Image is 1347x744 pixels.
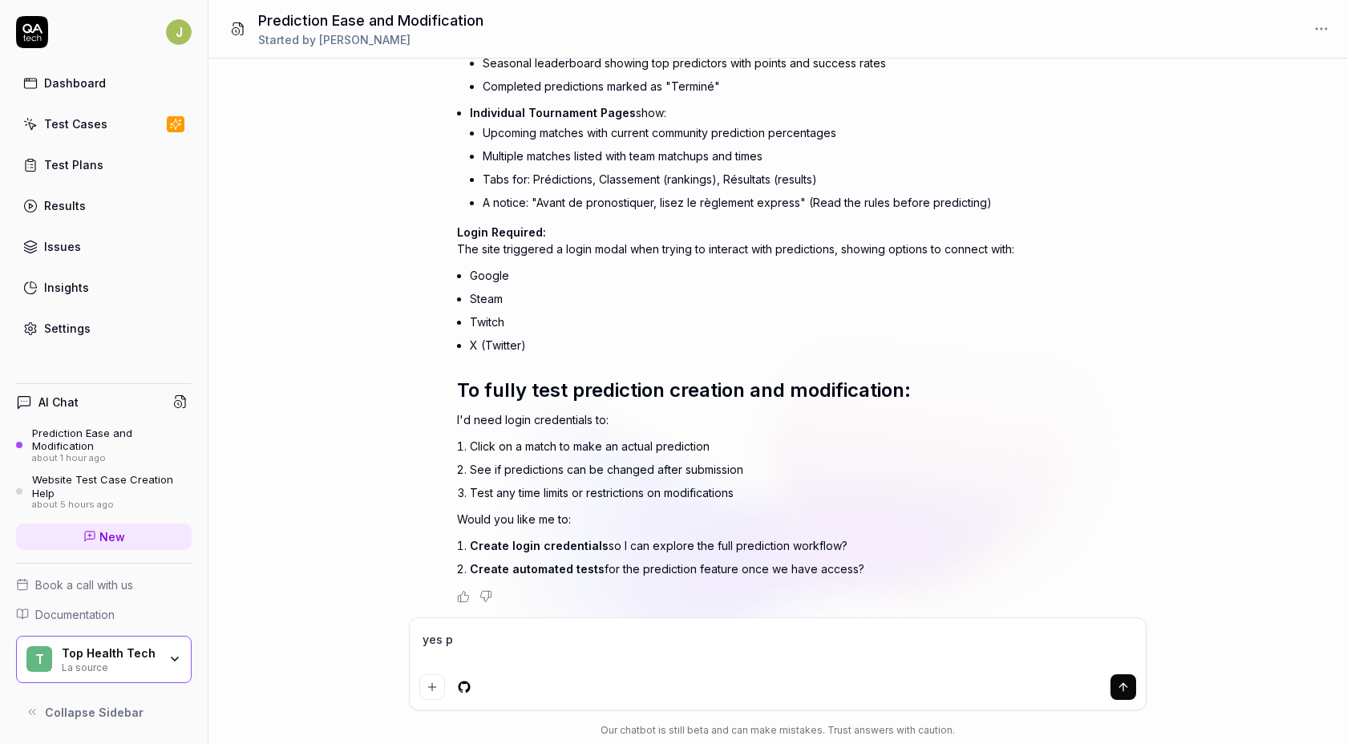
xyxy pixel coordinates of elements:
h4: AI Chat [38,394,79,410]
button: Positive feedback [457,590,470,603]
li: Completed predictions marked as "Terminé" [483,75,1018,98]
a: Issues [16,231,192,262]
p: I'd need login credentials to: [457,411,1018,428]
a: Settings [16,313,192,344]
div: Settings [44,320,91,337]
li: Test any time limits or restrictions on modifications [470,481,1018,504]
a: Prediction Ease and Modificationabout 1 hour ago [16,427,192,463]
p: The site triggered a login modal when trying to interact with predictions, showing options to con... [457,224,1018,257]
h2: To fully test prediction creation and modification: [457,376,1018,405]
a: Book a call with us [16,576,192,593]
span: Create login credentials [470,539,609,552]
div: about 1 hour ago [32,453,192,464]
span: Individual Tournament Pages [470,106,636,119]
span: New [99,528,125,545]
button: Negative feedback [479,590,492,603]
li: See if predictions can be changed after submission [470,458,1018,481]
div: Issues [44,238,81,255]
li: Upcoming matches with current community prediction percentages [483,121,1018,144]
span: Documentation [35,606,115,623]
p: Would you like me to: [457,511,1018,528]
li: A notice: "Avant de pronostiquer, lisez le règlement express" (Read the rules before predicting) [483,191,1018,214]
button: J [166,16,192,48]
textarea: yes [419,628,1136,668]
li: Twitch [470,310,1018,334]
div: Our chatbot is still beta and can make mistakes. Trust answers with caution. [409,723,1147,738]
a: Test Cases [16,108,192,139]
h1: Prediction Ease and Modification [258,10,483,31]
a: Test Plans [16,149,192,180]
a: Dashboard [16,67,192,99]
li: X (Twitter) [470,334,1018,357]
a: Insights [16,272,192,303]
div: Test Cases [44,115,107,132]
li: Multiple matches listed with team matchups and times [483,144,1018,168]
a: Documentation [16,606,192,623]
span: Collapse Sidebar [45,704,144,721]
li: Click on a match to make an actual prediction [470,435,1018,458]
li: Seasonal leaderboard showing top predictors with points and success rates [483,51,1018,75]
div: Test Plans [44,156,103,173]
div: Insights [44,279,89,296]
button: Add attachment [419,674,445,700]
span: Book a call with us [35,576,133,593]
div: Top Health Tech [62,646,158,661]
p: show: [470,104,1018,121]
div: Started by [258,31,483,48]
div: about 5 hours ago [32,499,192,511]
span: [PERSON_NAME] [319,33,411,46]
span: T [26,646,52,672]
li: Google [470,264,1018,287]
a: Results [16,190,192,221]
div: La source [62,660,158,673]
div: Results [44,197,86,214]
div: Prediction Ease and Modification [32,427,192,453]
li: for the prediction feature once we have access? [470,557,1018,580]
li: so I can explore the full prediction workflow? [470,534,1018,557]
span: Create automated tests [470,562,605,576]
button: TTop Health TechLa source [16,636,192,684]
li: Tabs for: Prédictions, Classement (rankings), Résultats (results) [483,168,1018,191]
div: Website Test Case Creation Help [32,473,192,499]
div: Dashboard [44,75,106,91]
span: Login Required: [457,225,546,239]
li: Steam [470,287,1018,310]
a: Website Test Case Creation Helpabout 5 hours ago [16,473,192,510]
button: Collapse Sidebar [16,696,192,728]
a: New [16,524,192,550]
span: J [166,19,192,45]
